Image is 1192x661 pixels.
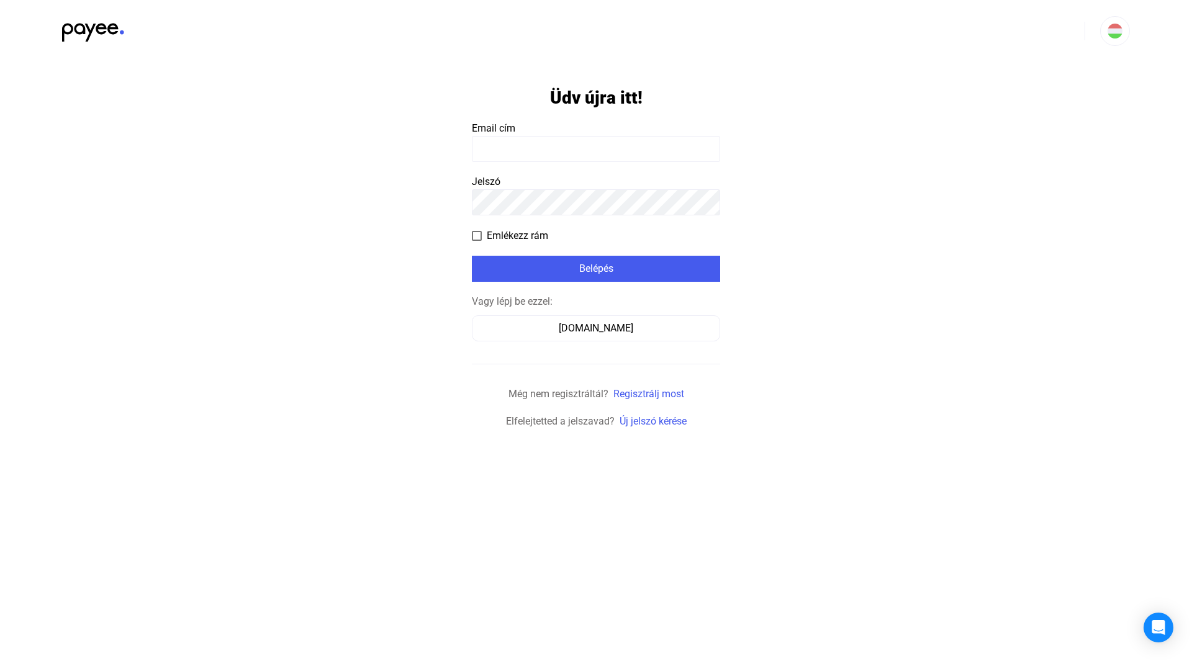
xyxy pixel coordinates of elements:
span: Jelszó [472,176,500,187]
button: Belépés [472,256,720,282]
span: Elfelejtetted a jelszavad? [506,415,615,427]
a: Új jelszó kérése [620,415,687,427]
a: Regisztrálj most [613,388,684,400]
div: [DOMAIN_NAME] [476,321,716,336]
button: HU [1100,16,1130,46]
button: [DOMAIN_NAME] [472,315,720,341]
div: Belépés [476,261,716,276]
img: black-payee-blue-dot.svg [62,16,124,42]
span: Email cím [472,122,515,134]
div: Vagy lépj be ezzel: [472,294,720,309]
a: [DOMAIN_NAME] [472,322,720,334]
h1: Üdv újra itt! [550,87,643,109]
span: Emlékezz rám [487,228,548,243]
div: Open Intercom Messenger [1144,613,1173,642]
span: Még nem regisztráltál? [508,388,608,400]
img: HU [1108,24,1122,38]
